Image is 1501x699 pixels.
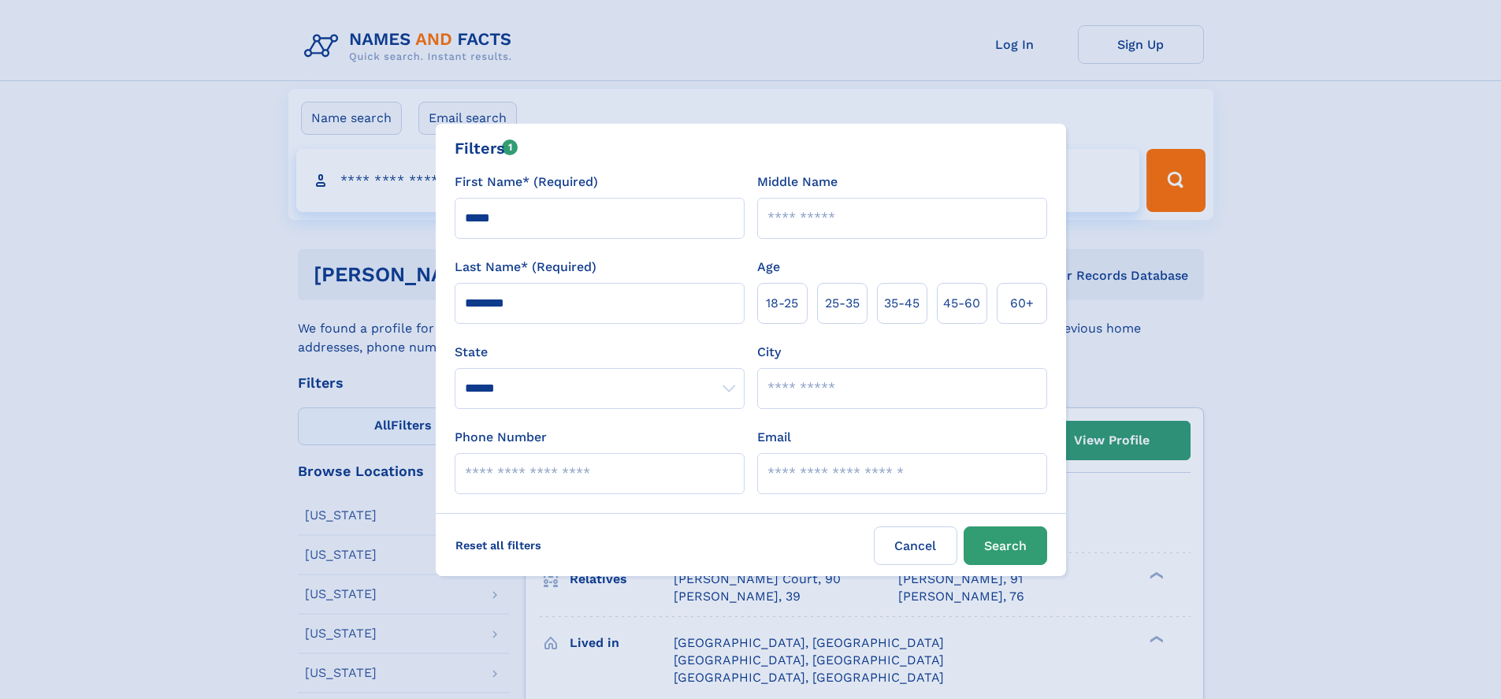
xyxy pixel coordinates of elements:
label: City [757,343,781,362]
label: Age [757,258,780,277]
span: 35‑45 [884,294,920,313]
span: 25‑35 [825,294,860,313]
label: State [455,343,745,362]
label: Middle Name [757,173,838,191]
div: Filters [455,136,518,160]
label: Last Name* (Required) [455,258,596,277]
button: Search [964,526,1047,565]
span: 60+ [1010,294,1034,313]
label: First Name* (Required) [455,173,598,191]
span: 18‑25 [766,294,798,313]
label: Email [757,428,791,447]
label: Cancel [874,526,957,565]
span: 45‑60 [943,294,980,313]
label: Phone Number [455,428,547,447]
label: Reset all filters [445,526,552,564]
